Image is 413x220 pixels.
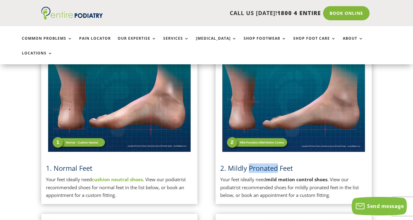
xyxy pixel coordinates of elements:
[41,7,103,20] img: logo (1)
[277,9,321,17] span: 1800 4 ENTIRE
[116,9,321,17] p: CALL US [DATE]!
[220,50,367,154] img: Mildly Pronated Feet - View Podiatrist Recommended Mild Motion Control Shoes
[196,36,237,50] a: [MEDICAL_DATA]
[79,36,111,50] a: Pain Locator
[46,176,193,199] p: Your feet ideally need . View our podiatrist recommended shoes for normal feet in the list below,...
[46,50,193,154] img: Normal Feet - View Podiatrist Recommended Cushion Neutral Shoes
[118,36,156,50] a: Our Expertise
[343,36,363,50] a: About
[323,6,370,20] a: Book Online
[220,176,367,199] p: Your feet ideally need . View our podiatrist recommended shoes for mildly pronated feet in the li...
[22,36,72,50] a: Common Problems
[46,163,92,173] a: 1. Normal Feet
[22,51,53,64] a: Locations
[352,197,407,215] button: Send message
[163,36,189,50] a: Services
[92,176,143,182] a: cushion neutral shoes
[367,203,404,210] span: Send message
[220,163,293,173] span: 2. Mildly Pronated Feet
[41,15,103,21] a: Entire Podiatry
[266,176,327,182] strong: mild motion control shoes
[244,36,286,50] a: Shop Footwear
[293,36,336,50] a: Shop Foot Care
